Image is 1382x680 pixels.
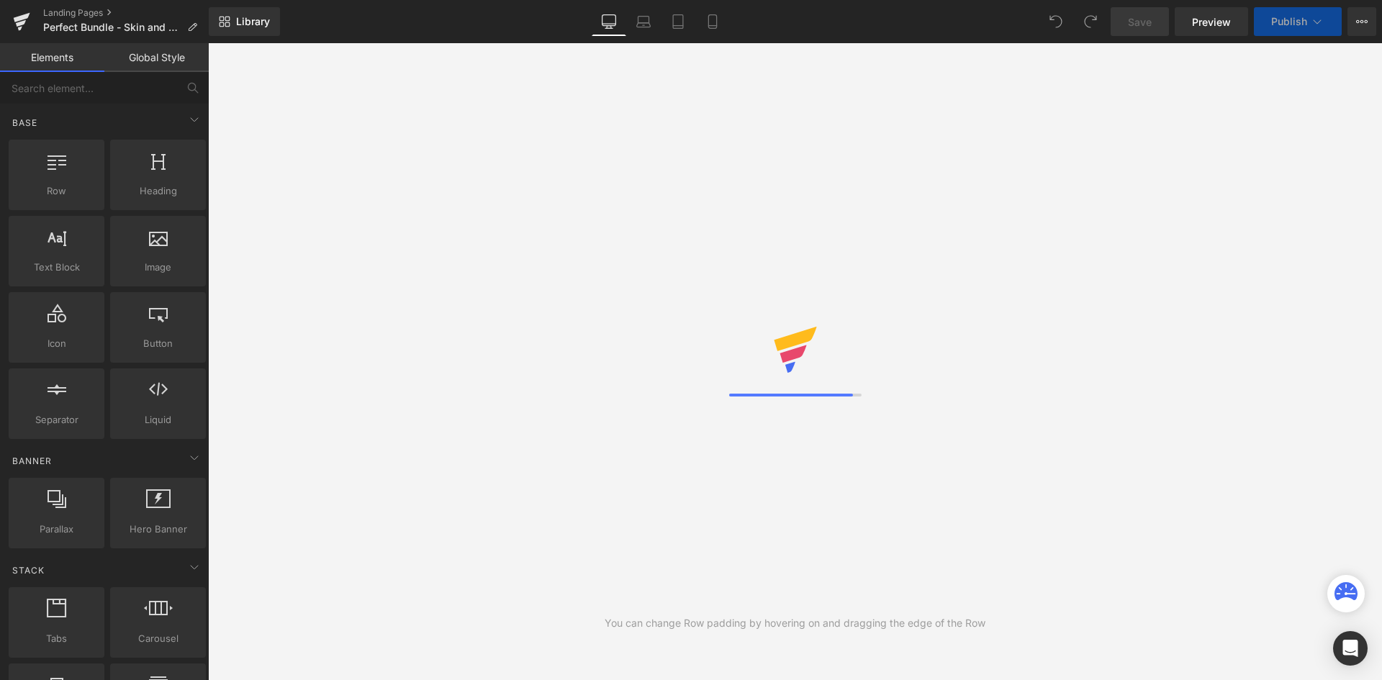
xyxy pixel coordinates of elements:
span: Perfect Bundle - Skin and Coat [43,22,181,33]
a: Landing Pages [43,7,209,19]
button: Undo [1042,7,1070,36]
span: Separator [13,412,100,427]
span: Text Block [13,260,100,275]
button: Redo [1076,7,1105,36]
span: Heading [114,183,202,199]
span: Row [13,183,100,199]
a: Preview [1175,7,1248,36]
span: Preview [1192,14,1231,30]
span: Stack [11,563,46,577]
span: Hero Banner [114,522,202,537]
a: Laptop [626,7,661,36]
span: Parallax [13,522,100,537]
a: Mobile [695,7,730,36]
span: Carousel [114,631,202,646]
span: Button [114,336,202,351]
div: You can change Row padding by hovering on and dragging the edge of the Row [605,615,985,631]
span: Icon [13,336,100,351]
span: Banner [11,454,53,468]
button: Publish [1254,7,1342,36]
span: Base [11,116,39,130]
span: Liquid [114,412,202,427]
span: Publish [1271,16,1307,27]
span: Save [1128,14,1152,30]
a: Tablet [661,7,695,36]
a: Desktop [592,7,626,36]
button: More [1347,7,1376,36]
a: New Library [209,7,280,36]
span: Image [114,260,202,275]
span: Tabs [13,631,100,646]
span: Library [236,15,270,28]
a: Global Style [104,43,209,72]
div: Open Intercom Messenger [1333,631,1368,666]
